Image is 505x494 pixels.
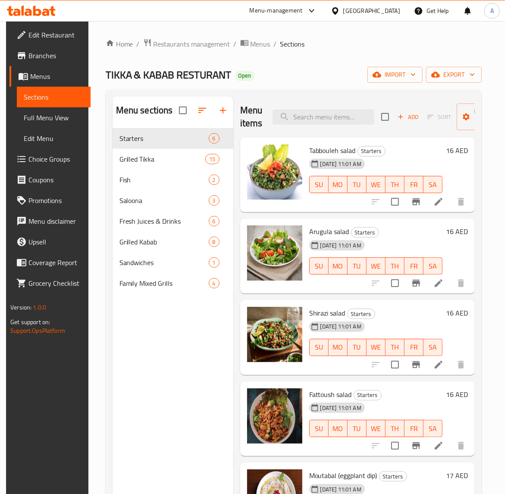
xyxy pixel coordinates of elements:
[389,341,401,353] span: TH
[119,257,209,268] div: Sandwiches
[113,273,233,294] div: Family Mixed Grills4
[206,155,219,163] span: 15
[209,133,220,144] div: items
[209,257,220,268] div: items
[309,225,349,238] span: Arugula salad
[348,339,367,356] button: TU
[317,241,365,250] span: [DATE] 11:01 AM
[426,67,482,83] button: export
[386,339,405,356] button: TH
[119,278,209,288] div: Family Mixed Grills
[446,144,468,156] h6: 16 AED
[433,278,444,288] a: Edit menu item
[374,69,416,80] span: import
[329,420,348,437] button: MO
[9,231,91,252] a: Upsell
[422,110,457,124] span: Select section first
[490,6,494,16] span: A
[113,211,233,231] div: Fresh Juices & Drinks6
[9,25,91,45] a: Edit Restaurant
[24,113,84,123] span: Full Menu View
[332,422,344,435] span: MO
[119,216,209,226] div: Fresh Juices & Drinks
[405,420,423,437] button: FR
[28,278,84,288] span: Grocery Checklist
[10,302,31,313] span: Version:
[33,302,46,313] span: 1.0.0
[113,149,233,169] div: Grilled Tikka15
[427,422,439,435] span: SA
[119,154,206,164] span: Grilled Tikka
[209,197,219,205] span: 3
[119,133,209,144] span: Starters
[313,422,325,435] span: SU
[106,38,482,50] nav: breadcrumb
[351,260,363,272] span: TU
[406,354,427,375] button: Branch-specific-item
[433,360,444,370] a: Edit menu item
[174,101,192,119] span: Select all sections
[9,252,91,273] a: Coverage Report
[119,237,209,247] span: Grilled Kabab
[313,260,325,272] span: SU
[209,279,219,288] span: 4
[209,238,219,246] span: 8
[358,146,385,156] span: Starters
[408,341,420,353] span: FR
[119,175,209,185] span: Fish
[389,260,401,272] span: TH
[116,104,173,117] h2: Menu sections
[329,176,348,193] button: MO
[313,178,325,191] span: SU
[24,92,84,102] span: Sections
[408,260,420,272] span: FR
[209,237,220,247] div: items
[386,257,405,275] button: TH
[154,39,230,49] span: Restaurants management
[405,176,423,193] button: FR
[309,176,329,193] button: SU
[113,231,233,252] div: Grilled Kabab8
[113,252,233,273] div: Sandwiches1
[351,178,363,191] span: TU
[113,190,233,211] div: Saloona3
[427,260,439,272] span: SA
[106,39,133,49] a: Home
[317,404,365,412] span: [DATE] 11:01 AM
[367,420,386,437] button: WE
[329,339,348,356] button: MO
[250,6,303,16] div: Menu-management
[451,191,471,212] button: delete
[433,441,444,451] a: Edit menu item
[9,45,91,66] a: Branches
[9,66,91,87] a: Menus
[9,211,91,231] a: Menu disclaimer
[247,388,302,444] img: Fattoush salad
[309,420,329,437] button: SU
[348,176,367,193] button: TU
[380,472,407,481] span: Starters
[396,112,420,122] span: Add
[30,71,84,81] span: Menus
[213,100,233,121] button: Add section
[348,309,375,319] span: Starters
[28,154,84,164] span: Choice Groups
[354,390,382,400] div: Starters
[351,227,379,238] div: Starters
[370,260,382,272] span: WE
[406,273,427,294] button: Branch-specific-item
[309,306,345,319] span: Shirazi salad
[446,307,468,319] h6: 16 AED
[143,38,230,50] a: Restaurants management
[329,257,348,275] button: MO
[209,217,219,225] span: 6
[251,39,270,49] span: Menus
[209,278,220,288] div: items
[113,169,233,190] div: Fish2
[10,325,65,336] a: Support.OpsPlatform
[28,195,84,206] span: Promotions
[332,178,344,191] span: MO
